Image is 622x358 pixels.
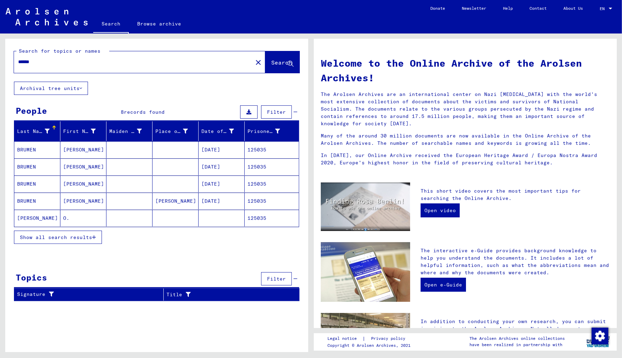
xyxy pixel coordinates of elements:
mat-header-cell: Maiden Name [106,121,153,141]
mat-label: Search for topics or names [19,48,101,54]
span: records found [124,109,165,115]
p: In addition to conducting your own research, you can submit inquiries to the Arolsen Archives. No... [421,318,610,347]
p: This short video covers the most important tips for searching the Online Archive. [421,187,610,202]
mat-cell: 125035 [245,210,299,226]
mat-header-cell: Place of Birth [153,121,199,141]
a: Browse archive [129,15,190,32]
mat-cell: BRUMEN [14,193,60,209]
button: Filter [261,105,292,119]
mat-cell: 125035 [245,193,299,209]
span: Filter [267,109,286,115]
div: Maiden Name [109,128,142,135]
div: Prisoner # [247,128,280,135]
p: have been realized in partnership with [469,342,565,348]
mat-cell: [DATE] [199,176,245,192]
a: Search [93,15,129,33]
mat-cell: 125035 [245,176,299,192]
div: People [16,104,47,117]
div: Title [166,289,291,300]
a: Legal notice [327,335,362,342]
div: Last Name [17,126,60,137]
button: Clear [251,55,265,69]
span: Search [271,59,292,66]
div: First Name [63,126,106,137]
div: Signature [17,289,163,300]
button: Archival tree units [14,82,88,95]
mat-cell: [PERSON_NAME] [14,210,60,226]
div: | [327,335,414,342]
mat-header-cell: Last Name [14,121,60,141]
div: Topics [16,271,47,284]
div: Prisoner # [247,126,290,137]
button: Show all search results [14,231,102,244]
div: Place of Birth [155,126,198,137]
p: The interactive e-Guide provides background knowledge to help you understand the documents. It in... [421,247,610,276]
a: Open e-Guide [421,278,466,292]
span: EN [600,6,607,11]
span: 8 [121,109,124,115]
button: Filter [261,272,292,285]
p: Copyright © Arolsen Archives, 2021 [327,342,414,349]
img: eguide.jpg [321,242,410,302]
div: Place of Birth [155,128,188,135]
mat-header-cell: First Name [60,121,106,141]
p: The Arolsen Archives are an international center on Nazi [MEDICAL_DATA] with the world’s most ext... [321,91,610,127]
button: Search [265,51,299,73]
mat-cell: [DATE] [199,141,245,158]
mat-cell: [PERSON_NAME] [60,193,106,209]
mat-cell: [PERSON_NAME] [153,193,199,209]
div: Maiden Name [109,126,152,137]
h1: Welcome to the Online Archive of the Arolsen Archives! [321,56,610,85]
mat-cell: BRUMEN [14,141,60,158]
img: Change consent [592,328,608,344]
span: Filter [267,276,286,282]
mat-cell: BRUMEN [14,176,60,192]
mat-cell: BRUMEN [14,158,60,175]
div: First Name [63,128,96,135]
mat-cell: [DATE] [199,158,245,175]
div: Date of Birth [201,128,234,135]
mat-cell: 125035 [245,141,299,158]
p: In [DATE], our Online Archive received the European Heritage Award / Europa Nostra Award 2020, Eu... [321,152,610,166]
a: Privacy policy [365,335,414,342]
mat-header-cell: Prisoner # [245,121,299,141]
p: The Arolsen Archives online collections [469,335,565,342]
div: Date of Birth [201,126,244,137]
img: video.jpg [321,182,410,231]
div: Title [166,291,282,298]
div: Signature [17,291,155,298]
mat-cell: [PERSON_NAME] [60,158,106,175]
div: Change consent [591,327,608,344]
mat-cell: O. [60,210,106,226]
mat-cell: 125035 [245,158,299,175]
mat-header-cell: Date of Birth [199,121,245,141]
img: yv_logo.png [585,333,611,350]
mat-cell: [DATE] [199,193,245,209]
a: Open video [421,203,460,217]
div: Last Name [17,128,50,135]
mat-cell: [PERSON_NAME] [60,141,106,158]
span: Show all search results [20,234,92,240]
mat-cell: [PERSON_NAME] [60,176,106,192]
p: Many of the around 30 million documents are now available in the Online Archive of the Arolsen Ar... [321,132,610,147]
img: Arolsen_neg.svg [6,8,88,25]
mat-icon: close [254,58,262,67]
